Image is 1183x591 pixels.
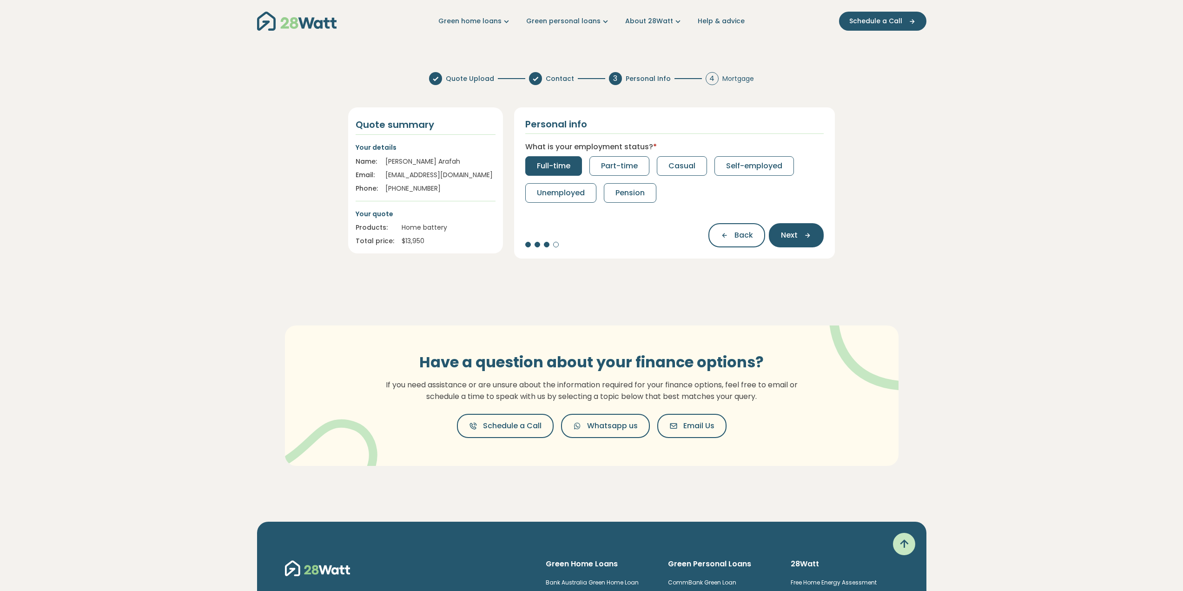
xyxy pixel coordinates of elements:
span: Unemployed [537,187,585,199]
div: [EMAIL_ADDRESS][DOMAIN_NAME] [385,170,496,180]
span: Quote Upload [446,74,494,84]
a: About 28Watt [625,16,683,26]
img: 28Watt [285,559,350,578]
a: Green personal loans [526,16,610,26]
button: Part-time [589,156,649,176]
h4: Quote summary [356,119,496,131]
a: Help & advice [698,16,745,26]
span: Self-employed [726,160,782,172]
button: Next [769,223,824,247]
h2: Personal info [525,119,587,130]
button: Schedule a Call [457,414,554,438]
button: Unemployed [525,183,596,203]
img: vector [278,395,377,488]
div: [PERSON_NAME] Arafah [385,157,496,166]
span: Next [781,230,798,241]
h6: Green Home Loans [546,559,654,569]
img: 28Watt [257,12,337,31]
button: Casual [657,156,707,176]
div: Phone: [356,184,378,193]
div: Total price: [356,236,394,246]
span: Back [734,230,753,241]
div: [PHONE_NUMBER] [385,184,496,193]
span: Mortgage [722,74,754,84]
div: 4 [706,72,719,85]
p: If you need assistance or are unsure about the information required for your finance options, fee... [380,379,803,403]
button: Self-employed [714,156,794,176]
span: Schedule a Call [849,16,902,26]
span: Casual [668,160,695,172]
span: Part-time [601,160,638,172]
div: Home battery [402,223,496,232]
span: Contact [546,74,574,84]
span: Schedule a Call [483,420,542,432]
h6: 28Watt [791,559,899,569]
button: Pension [604,183,656,203]
button: Full-time [525,156,582,176]
span: Whatsapp us [587,420,638,432]
div: Email: [356,170,378,180]
span: Full-time [537,160,570,172]
div: Products: [356,223,394,232]
h6: Green Personal Loans [668,559,776,569]
nav: Main navigation [257,9,926,33]
p: Your details [356,142,496,153]
label: What is your employment status? [525,141,657,153]
a: CommBank Green Loan [668,578,736,586]
div: Name: [356,157,378,166]
div: 3 [609,72,622,85]
a: Bank Australia Green Home Loan [546,578,639,586]
span: Personal Info [626,74,671,84]
a: Free Home Energy Assessment [791,578,877,586]
button: Whatsapp us [561,414,650,438]
div: $ 13,950 [402,236,496,246]
span: Pension [615,187,645,199]
span: Email Us [683,420,714,432]
p: Your quote [356,209,496,219]
button: Email Us [657,414,727,438]
button: Back [708,223,765,247]
img: vector [805,300,926,391]
button: Schedule a Call [839,12,926,31]
a: Green home loans [438,16,511,26]
h3: Have a question about your finance options? [380,353,803,371]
